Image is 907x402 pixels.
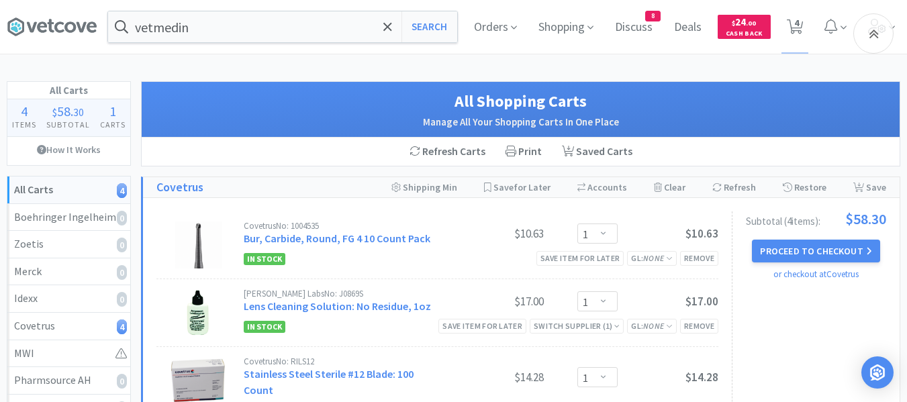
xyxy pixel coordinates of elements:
[732,19,735,28] span: $
[14,290,124,307] div: Idexx
[401,11,457,42] button: Search
[244,221,443,230] div: Covetrus No: 1004535
[14,236,124,253] div: Zoetis
[95,118,130,131] h4: Carts
[552,138,642,166] a: Saved Carts
[155,89,886,114] h1: All Shopping Carts
[244,367,414,397] a: Stainless Steel Sterile #12 Blade: 100 Count
[117,265,127,280] i: 0
[156,178,203,197] a: Covetrus
[752,240,879,262] button: Proceed to Checkout
[244,357,443,366] div: Covetrus No: RILS12
[773,268,859,280] a: or checkout at Covetrus
[685,294,718,309] span: $17.00
[57,103,70,119] span: 58
[184,289,213,336] img: 3d47b96e43b4458abed4002dafa07479_30493.png
[117,292,127,307] i: 0
[52,105,57,119] span: $
[685,226,718,241] span: $10.63
[495,138,552,166] div: Print
[680,251,718,265] div: Remove
[746,211,886,226] div: Subtotal ( 4 item s ):
[175,221,222,268] img: 634ec5c20bfb4c6ca18a867a5fb03186_32032.png
[536,251,624,265] div: Save item for later
[7,177,130,204] a: All Carts4
[117,374,127,389] i: 0
[21,103,28,119] span: 4
[746,19,756,28] span: . 00
[117,238,127,252] i: 0
[631,321,673,331] span: GL:
[7,231,130,258] a: Zoetis0
[718,9,771,45] a: $24.00Cash Back
[14,372,124,389] div: Pharmsource AH
[631,253,673,263] span: GL:
[14,183,53,196] strong: All Carts
[646,11,660,21] span: 8
[117,319,127,334] i: 4
[108,11,457,42] input: Search by item, sku, manufacturer, ingredient, size...
[244,289,443,298] div: [PERSON_NAME] Labs No: J0869S
[577,177,627,197] div: Accounts
[244,232,430,245] a: Bur, Carbide, Round, FG 4 10 Count Pack
[610,21,658,34] a: Discuss8
[783,177,826,197] div: Restore
[7,137,130,162] a: How It Works
[42,105,95,118] div: .
[155,114,886,130] h2: Manage All Your Shopping Carts In One Place
[7,82,130,99] h1: All Carts
[391,177,457,197] div: Shipping Min
[244,321,285,333] span: In Stock
[443,293,544,309] div: $17.00
[399,138,495,166] div: Refresh Carts
[244,299,431,313] a: Lens Cleaning Solution: No Residue, 1oz
[712,177,756,197] div: Refresh
[42,118,95,131] h4: Subtotal
[669,21,707,34] a: Deals
[14,345,124,362] div: MWI
[853,177,886,197] div: Save
[732,15,756,28] span: 24
[109,103,116,119] span: 1
[14,209,124,226] div: Boehringer Ingelheim
[244,253,285,265] span: In Stock
[117,211,127,225] i: 0
[7,313,130,340] a: Covetrus4
[845,211,886,226] span: $58.30
[654,177,685,197] div: Clear
[7,118,42,131] h4: Items
[443,225,544,242] div: $10.63
[73,105,84,119] span: 30
[7,340,130,368] a: MWI
[14,317,124,335] div: Covetrus
[643,253,664,263] i: None
[7,285,130,313] a: Idexx0
[7,204,130,232] a: Boehringer Ingelheim0
[861,356,894,389] div: Open Intercom Messenger
[7,258,130,286] a: Merck0
[14,263,124,281] div: Merck
[643,321,664,331] i: None
[534,319,620,332] div: Switch Supplier ( 1 )
[117,183,127,198] i: 4
[7,367,130,395] a: Pharmsource AH0
[493,181,551,193] span: Save for Later
[726,30,763,39] span: Cash Back
[438,319,526,333] div: Save item for later
[781,23,809,35] a: 4
[685,370,718,385] span: $14.28
[680,319,718,333] div: Remove
[443,369,544,385] div: $14.28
